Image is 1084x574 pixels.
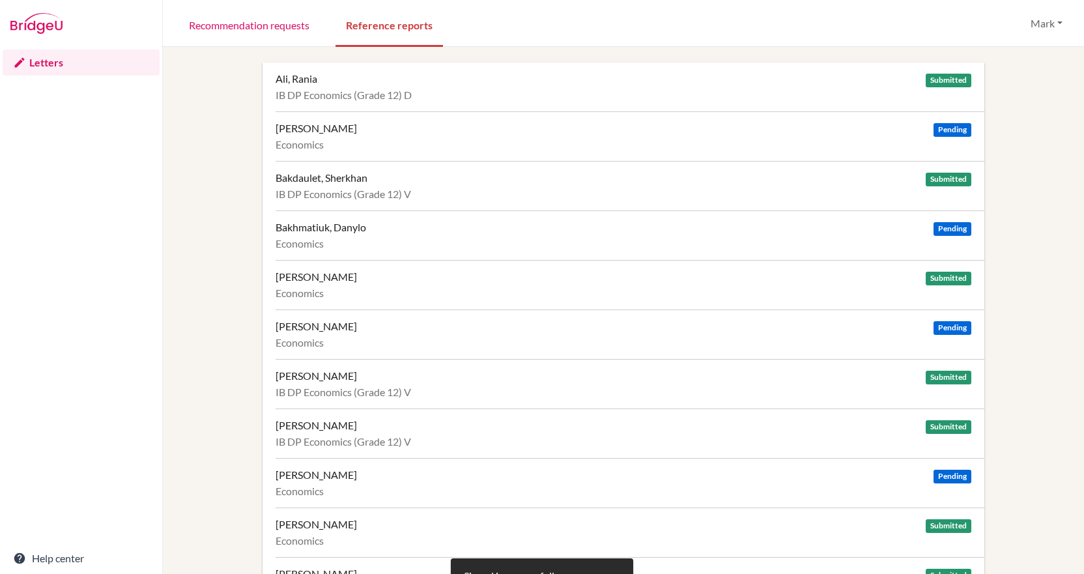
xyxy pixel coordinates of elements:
[1025,11,1068,36] button: Mark
[276,320,357,333] div: [PERSON_NAME]
[276,171,367,184] div: Bakdaulet, Sherkhan
[178,2,320,47] a: Recommendation requests
[276,270,357,283] div: [PERSON_NAME]
[934,123,971,137] span: Pending
[3,50,160,76] a: Letters
[926,74,971,87] span: Submitted
[276,386,971,399] div: IB DP Economics (Grade 12) V
[934,222,971,236] span: Pending
[276,359,984,409] a: [PERSON_NAME] Submitted IB DP Economics (Grade 12) V
[276,260,984,309] a: [PERSON_NAME] Submitted Economics
[276,435,971,448] div: IB DP Economics (Grade 12) V
[276,336,971,349] div: Economics
[276,309,984,359] a: [PERSON_NAME] Pending Economics
[276,237,971,250] div: Economics
[276,534,971,547] div: Economics
[276,188,971,201] div: IB DP Economics (Grade 12) V
[276,138,971,151] div: Economics
[3,545,160,571] a: Help center
[276,161,984,210] a: Bakdaulet, Sherkhan Submitted IB DP Economics (Grade 12) V
[276,485,971,498] div: Economics
[926,173,971,186] span: Submitted
[276,458,984,508] a: [PERSON_NAME] Pending Economics
[335,2,443,47] a: Reference reports
[934,321,971,335] span: Pending
[10,13,63,34] img: Bridge-U
[276,468,357,481] div: [PERSON_NAME]
[926,272,971,285] span: Submitted
[926,420,971,434] span: Submitted
[926,371,971,384] span: Submitted
[276,221,366,234] div: Bakhmatiuk, Danylo
[926,519,971,533] span: Submitted
[276,72,317,85] div: Ali, Rania
[276,508,984,557] a: [PERSON_NAME] Submitted Economics
[934,470,971,483] span: Pending
[276,63,984,111] a: Ali, Rania Submitted IB DP Economics (Grade 12) D
[276,122,357,135] div: [PERSON_NAME]
[276,419,357,432] div: [PERSON_NAME]
[276,287,971,300] div: Economics
[276,369,357,382] div: [PERSON_NAME]
[276,111,984,161] a: [PERSON_NAME] Pending Economics
[276,518,357,531] div: [PERSON_NAME]
[276,409,984,458] a: [PERSON_NAME] Submitted IB DP Economics (Grade 12) V
[276,89,971,102] div: IB DP Economics (Grade 12) D
[276,210,984,260] a: Bakhmatiuk, Danylo Pending Economics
